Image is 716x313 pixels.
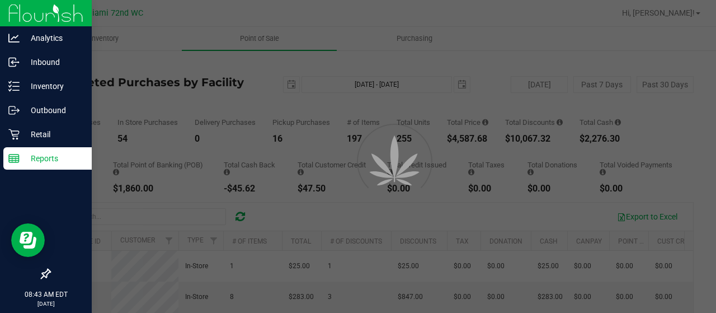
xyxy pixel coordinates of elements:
[5,300,87,308] p: [DATE]
[20,128,87,141] p: Retail
[8,105,20,116] inline-svg: Outbound
[5,289,87,300] p: 08:43 AM EDT
[8,81,20,92] inline-svg: Inventory
[20,31,87,45] p: Analytics
[20,55,87,69] p: Inbound
[20,152,87,165] p: Reports
[11,223,45,257] iframe: Resource center
[8,32,20,44] inline-svg: Analytics
[20,104,87,117] p: Outbound
[8,57,20,68] inline-svg: Inbound
[8,129,20,140] inline-svg: Retail
[20,80,87,93] p: Inventory
[8,153,20,164] inline-svg: Reports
